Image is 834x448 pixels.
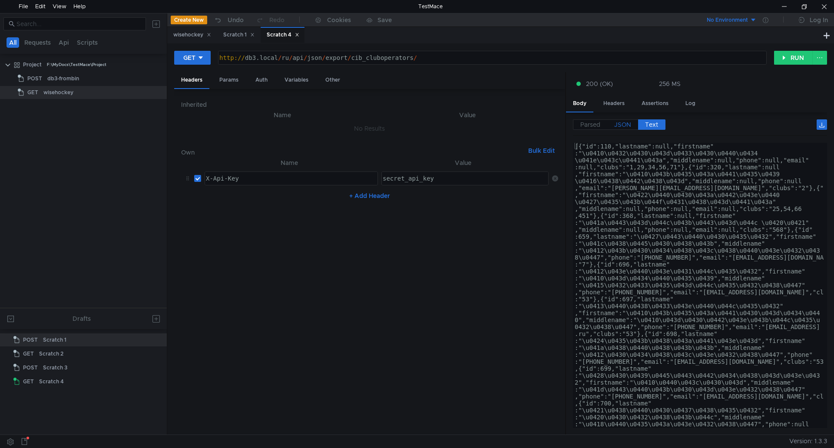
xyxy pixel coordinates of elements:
[73,313,91,324] div: Drafts
[174,51,211,65] button: GET
[354,125,385,132] nz-embed-empty: No Results
[269,15,285,25] div: Redo
[346,191,394,201] button: + Add Header
[183,53,195,63] div: GET
[659,80,681,88] div: 256 MS
[39,347,63,360] div: Scratch 2
[596,96,632,112] div: Headers
[267,30,299,40] div: Scratch 4
[810,15,828,25] div: Log In
[525,145,558,156] button: Bulk Edit
[696,13,757,27] button: No Environment
[223,30,255,40] div: Scratch 1
[47,58,106,71] div: F:\MyDocs\TestMace\Project
[774,51,813,65] button: RUN
[248,72,275,88] div: Auth
[228,15,244,25] div: Undo
[173,30,211,40] div: wisehockey
[678,96,702,112] div: Log
[188,110,377,120] th: Name
[181,99,558,110] h6: Inherited
[23,333,38,346] span: POST
[56,37,72,48] button: Api
[39,375,64,388] div: Scratch 4
[378,158,549,168] th: Value
[707,16,748,24] div: No Environment
[207,13,250,26] button: Undo
[174,72,209,89] div: Headers
[74,37,100,48] button: Scripts
[201,158,378,168] th: Name
[23,347,34,360] span: GET
[278,72,315,88] div: Variables
[318,72,347,88] div: Other
[327,15,351,25] div: Cookies
[23,361,38,374] span: POST
[250,13,291,26] button: Redo
[7,37,19,48] button: All
[23,58,42,71] div: Project
[27,72,42,85] span: POST
[43,86,73,99] div: wisehockey
[645,121,658,128] span: Text
[212,72,245,88] div: Params
[586,79,613,89] span: 200 (OK)
[580,121,600,128] span: Parsed
[23,375,34,388] span: GET
[27,86,38,99] span: GET
[377,110,558,120] th: Value
[789,435,827,448] span: Version: 1.3.3
[181,147,525,158] h6: Own
[17,19,141,29] input: Search...
[635,96,675,112] div: Assertions
[566,96,593,112] div: Body
[614,121,631,128] span: JSON
[47,72,79,85] div: db3-frombin
[43,361,67,374] div: Scratch 3
[22,37,53,48] button: Requests
[377,17,392,23] div: Save
[43,333,66,346] div: Scratch 1
[171,16,207,24] button: Create New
